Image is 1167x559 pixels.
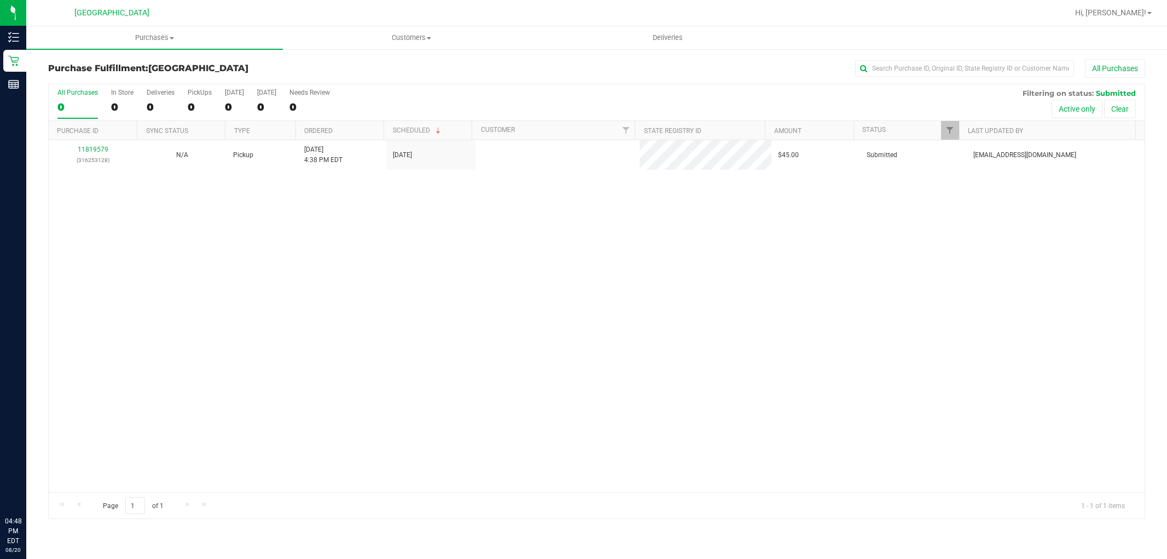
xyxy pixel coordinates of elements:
iframe: Resource center unread badge [32,470,45,483]
a: Type [234,127,250,135]
span: Not Applicable [176,151,188,159]
a: Sync Status [146,127,188,135]
span: Pickup [233,150,253,160]
div: PickUps [188,89,212,96]
span: 1 - 1 of 1 items [1072,497,1134,514]
inline-svg: Reports [8,79,19,90]
span: [GEOGRAPHIC_DATA] [148,63,248,73]
a: State Registry ID [644,127,701,135]
span: Page of 1 [94,497,172,514]
span: [DATE] [393,150,412,160]
button: Active only [1052,100,1102,118]
a: Filter [617,121,635,140]
button: All Purchases [1085,59,1145,78]
input: 1 [125,497,145,514]
div: In Store [111,89,133,96]
div: 0 [111,101,133,113]
a: Ordered [304,127,333,135]
inline-svg: Inventory [8,32,19,43]
p: 04:48 PM EDT [5,516,21,546]
span: Filtering on status: [1023,89,1094,97]
button: N/A [176,150,188,160]
span: Deliveries [638,33,698,43]
span: [EMAIL_ADDRESS][DOMAIN_NAME] [973,150,1076,160]
span: [GEOGRAPHIC_DATA] [74,8,149,18]
span: Customers [283,33,539,43]
a: Deliveries [539,26,796,49]
inline-svg: Retail [8,55,19,66]
a: Purchase ID [57,127,98,135]
iframe: Resource center [11,471,44,504]
div: Needs Review [289,89,330,96]
button: Clear [1104,100,1136,118]
p: 08/20 [5,546,21,554]
div: 0 [225,101,244,113]
div: All Purchases [57,89,98,96]
a: Scheduled [393,126,443,134]
span: Submitted [1096,89,1136,97]
div: 0 [188,101,212,113]
a: Customers [283,26,539,49]
span: $45.00 [778,150,799,160]
p: (316253128) [55,155,131,165]
div: Deliveries [147,89,175,96]
a: 11819579 [78,146,108,153]
a: Status [862,126,886,134]
a: Last Updated By [968,127,1023,135]
span: Hi, [PERSON_NAME]! [1075,8,1146,17]
input: Search Purchase ID, Original ID, State Registry ID or Customer Name... [855,60,1074,77]
div: 0 [57,101,98,113]
a: Amount [774,127,802,135]
div: 0 [147,101,175,113]
div: 0 [257,101,276,113]
span: [DATE] 4:38 PM EDT [304,145,342,165]
a: Customer [481,126,515,134]
div: 0 [289,101,330,113]
a: Purchases [26,26,283,49]
span: Submitted [867,150,897,160]
div: [DATE] [225,89,244,96]
h3: Purchase Fulfillment: [48,64,414,73]
span: Purchases [26,33,283,43]
div: [DATE] [257,89,276,96]
a: Filter [941,121,959,140]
